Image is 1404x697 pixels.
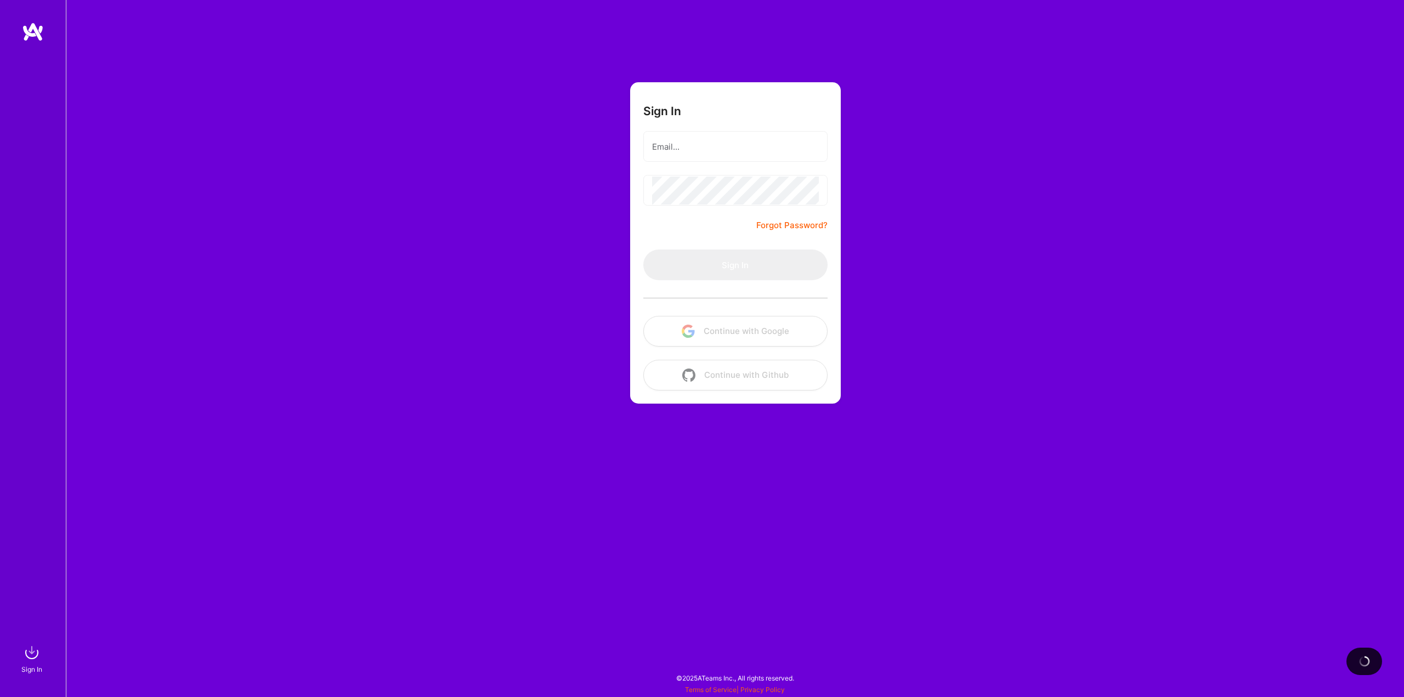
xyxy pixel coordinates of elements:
[756,219,828,232] a: Forgot Password?
[1357,654,1372,669] img: loading
[740,685,785,694] a: Privacy Policy
[682,325,695,338] img: icon
[66,664,1404,692] div: © 2025 ATeams Inc., All rights reserved.
[685,685,785,694] span: |
[22,22,44,42] img: logo
[682,369,695,382] img: icon
[643,250,828,280] button: Sign In
[685,685,737,694] a: Terms of Service
[21,642,43,664] img: sign in
[643,360,828,390] button: Continue with Github
[21,664,42,675] div: Sign In
[643,104,681,118] h3: Sign In
[652,133,819,161] input: Email...
[23,642,43,675] a: sign inSign In
[643,316,828,347] button: Continue with Google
